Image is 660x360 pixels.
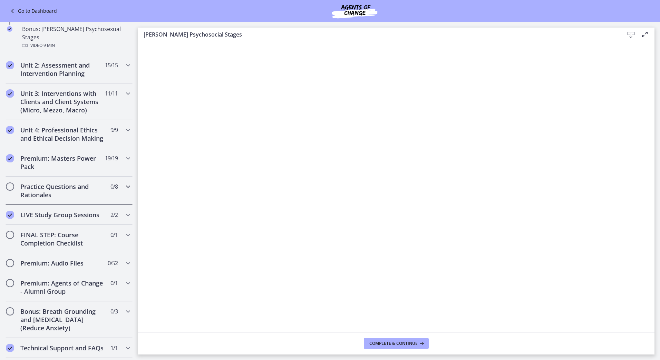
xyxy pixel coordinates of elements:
span: 1 / 1 [110,344,118,352]
span: Complete & continue [369,341,418,346]
span: 0 / 3 [110,307,118,316]
h2: Premium: Masters Power Pack [20,154,105,171]
span: 0 / 1 [110,231,118,239]
h2: Unit 3: Interventions with Clients and Client Systems (Micro, Mezzo, Macro) [20,89,105,114]
h2: FINAL STEP: Course Completion Checklist [20,231,105,247]
i: Completed [6,211,14,219]
button: Complete & continue [364,338,429,349]
span: 19 / 19 [105,154,118,162]
i: Completed [6,344,14,352]
i: Completed [6,126,14,134]
span: 11 / 11 [105,89,118,98]
h3: [PERSON_NAME] Psychosocial Stages [144,30,613,39]
h2: Technical Support and FAQs [20,344,105,352]
span: 15 / 15 [105,61,118,69]
img: Agents of Change Social Work Test Prep [313,3,396,19]
span: 0 / 8 [110,182,118,191]
h2: Unit 4: Professional Ethics and Ethical Decision Making [20,126,105,142]
h2: Practice Questions and Rationales [20,182,105,199]
span: 0 / 52 [108,259,118,267]
span: 0 / 1 [110,279,118,287]
h2: Premium: Agents of Change - Alumni Group [20,279,105,296]
h2: Bonus: Breath Grounding and [MEDICAL_DATA] (Reduce Anxiety) [20,307,105,332]
i: Completed [7,26,12,32]
h2: Unit 2: Assessment and Intervention Planning [20,61,105,78]
i: Completed [6,89,14,98]
span: · 9 min [42,41,55,50]
i: Completed [6,61,14,69]
a: Go to Dashboard [8,7,57,15]
h2: Premium: Audio Files [20,259,105,267]
div: Bonus: [PERSON_NAME] Psychosexual Stages [22,25,130,50]
h2: LIVE Study Group Sessions [20,211,105,219]
span: 9 / 9 [110,126,118,134]
div: Video [22,41,130,50]
span: 2 / 2 [110,211,118,219]
i: Completed [6,154,14,162]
